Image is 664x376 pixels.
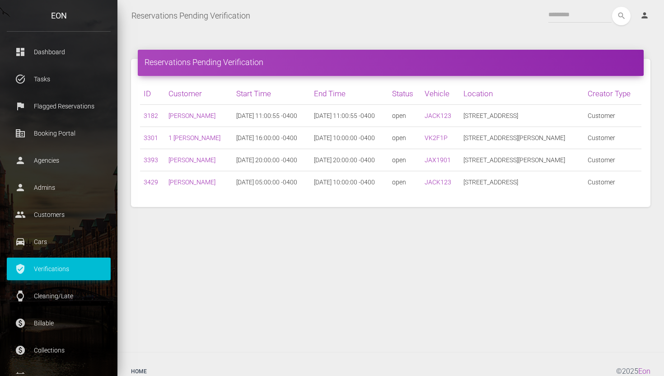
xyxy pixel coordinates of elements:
a: Reservations Pending Verification [131,5,250,27]
td: [STREET_ADDRESS][PERSON_NAME] [460,127,584,149]
td: open [388,171,421,193]
a: Eon [638,367,650,376]
td: [DATE] 10:00:00 -0400 [310,127,388,149]
a: person Agencies [7,149,111,172]
th: Customer [165,83,233,105]
i: person [640,11,649,20]
a: 3393 [144,156,158,164]
th: Status [388,83,421,105]
p: Collections [14,343,104,357]
td: open [388,105,421,127]
a: [PERSON_NAME] [168,112,215,119]
td: [DATE] 11:00:55 -0400 [233,105,311,127]
td: Customer [584,127,641,149]
a: dashboard Dashboard [7,41,111,63]
p: Cars [14,235,104,249]
td: [DATE] 05:00:00 -0400 [233,171,311,193]
td: [STREET_ADDRESS] [460,171,584,193]
a: [PERSON_NAME] [168,179,215,186]
a: JACK123 [425,112,451,119]
p: Tasks [14,72,104,86]
a: verified_user Verifications [7,258,111,280]
td: Customer [584,171,641,193]
td: open [388,127,421,149]
th: Start Time [233,83,311,105]
p: Billable [14,316,104,330]
th: End Time [310,83,388,105]
td: [DATE] 20:00:00 -0400 [310,149,388,171]
td: [STREET_ADDRESS] [460,105,584,127]
a: paid Billable [7,312,111,334]
p: Customers [14,208,104,221]
td: [STREET_ADDRESS][PERSON_NAME] [460,149,584,171]
a: JACK123 [425,179,451,186]
a: [PERSON_NAME] [168,156,215,164]
th: Location [460,83,584,105]
th: Creator Type [584,83,641,105]
a: 3429 [144,179,158,186]
td: [DATE] 16:00:00 -0400 [233,127,311,149]
td: [DATE] 11:00:55 -0400 [310,105,388,127]
th: Vehicle [421,83,460,105]
p: Admins [14,181,104,194]
a: drive_eta Cars [7,230,111,253]
p: Agencies [14,154,104,167]
a: people Customers [7,203,111,226]
a: 3301 [144,134,158,141]
button: search [612,7,631,25]
a: VK2F1P [425,134,448,141]
th: ID [140,83,165,105]
a: JAX1901 [425,156,451,164]
a: watch Cleaning/Late [7,285,111,307]
a: corporate_fare Booking Portal [7,122,111,145]
h4: Reservations Pending Verification [145,56,637,68]
a: person Admins [7,176,111,199]
td: Customer [584,149,641,171]
a: 3182 [144,112,158,119]
a: flag Flagged Reservations [7,95,111,117]
a: paid Collections [7,339,111,362]
p: Cleaning/Late [14,289,104,303]
p: Verifications [14,262,104,276]
p: Booking Portal [14,127,104,140]
td: open [388,149,421,171]
td: Customer [584,105,641,127]
p: Dashboard [14,45,104,59]
a: task_alt Tasks [7,68,111,90]
td: [DATE] 10:00:00 -0400 [310,171,388,193]
td: [DATE] 20:00:00 -0400 [233,149,311,171]
p: Flagged Reservations [14,99,104,113]
a: person [633,7,657,25]
a: 1 [PERSON_NAME] [168,134,220,141]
